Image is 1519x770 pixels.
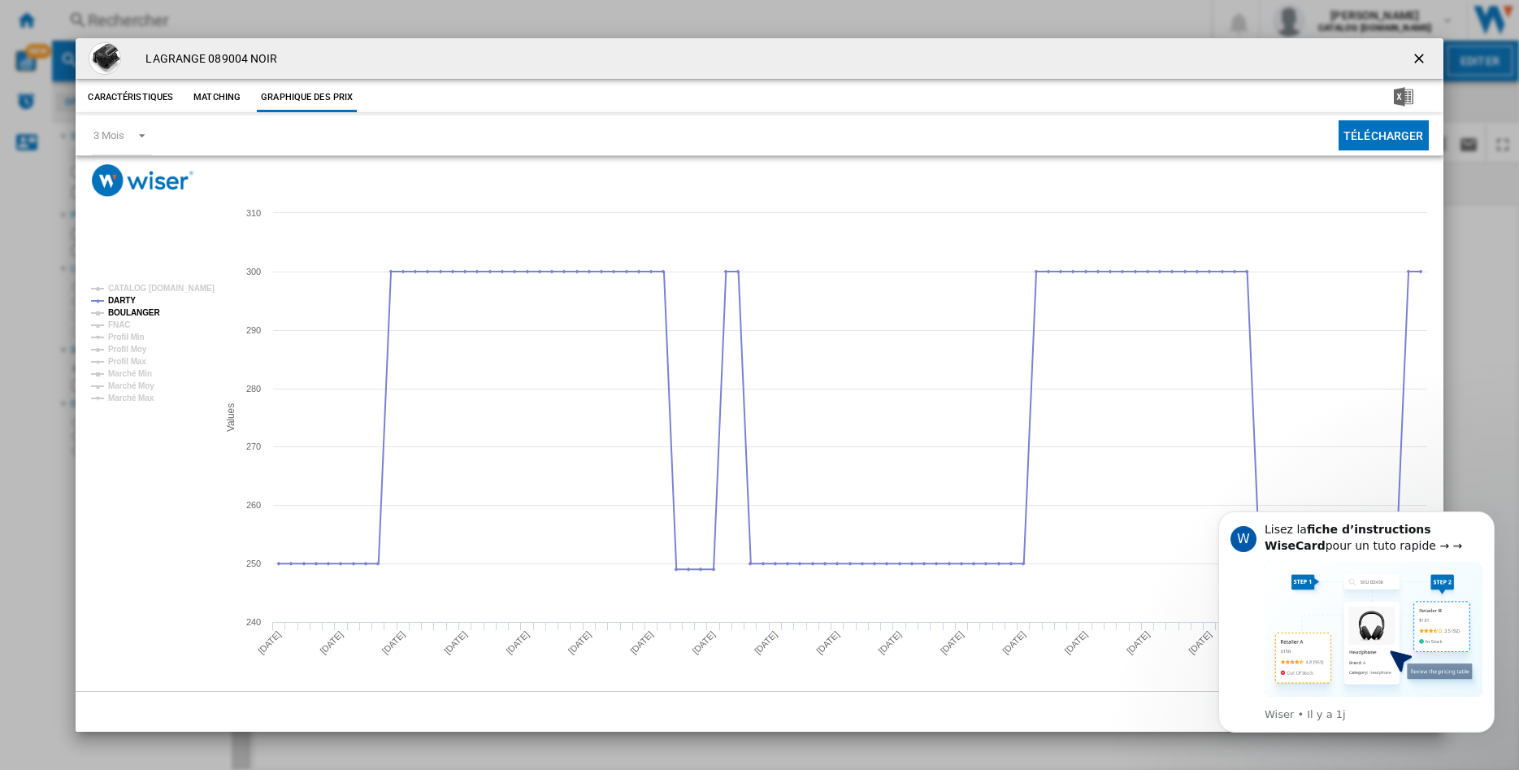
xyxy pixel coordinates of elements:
[108,357,146,366] tspan: Profil Max
[257,83,357,112] button: Graphique des prix
[690,629,717,656] tspan: [DATE]
[246,384,261,394] tspan: 280
[108,381,154,390] tspan: Marché Moy
[1339,120,1429,150] button: Télécharger
[246,208,261,218] tspan: 310
[318,629,345,656] tspan: [DATE]
[380,629,407,656] tspan: [DATE]
[1411,50,1430,70] ng-md-icon: getI18NText('BUTTONS.CLOSE_DIALOG')
[1063,629,1090,656] tspan: [DATE]
[939,629,966,656] tspan: [DATE]
[84,83,177,112] button: Caractéristiques
[628,629,655,656] tspan: [DATE]
[566,629,593,656] tspan: [DATE]
[504,629,531,656] tspan: [DATE]
[108,284,215,293] tspan: CATALOG [DOMAIN_NAME]
[246,559,261,568] tspan: 250
[442,629,469,656] tspan: [DATE]
[108,296,136,305] tspan: DARTY
[256,629,283,656] tspan: [DATE]
[108,333,145,341] tspan: Profil Min
[877,629,904,656] tspan: [DATE]
[181,83,253,112] button: Matching
[137,51,277,67] h4: LAGRANGE 089004 NOIR
[93,129,124,141] div: 3 Mois
[1000,629,1027,656] tspan: [DATE]
[92,164,193,196] img: logo_wiser_300x94.png
[108,394,154,402] tspan: Marché Max
[1368,83,1439,112] button: Télécharger au format Excel
[1394,87,1413,107] img: excel-24x24.png
[753,629,779,656] tspan: [DATE]
[89,42,121,75] img: 3196200890040_h_f_l_0
[246,325,261,335] tspan: 290
[76,38,1443,731] md-dialog: Product popup
[1125,629,1152,656] tspan: [DATE]
[108,369,152,378] tspan: Marché Min
[108,345,147,354] tspan: Profil Moy
[246,617,261,627] tspan: 240
[225,403,237,432] tspan: Values
[108,320,130,329] tspan: FNAC
[1404,42,1437,75] button: getI18NText('BUTTONS.CLOSE_DIALOG')
[246,267,261,276] tspan: 300
[246,500,261,510] tspan: 260
[108,308,160,317] tspan: BOULANGER
[814,629,841,656] tspan: [DATE]
[246,442,261,451] tspan: 270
